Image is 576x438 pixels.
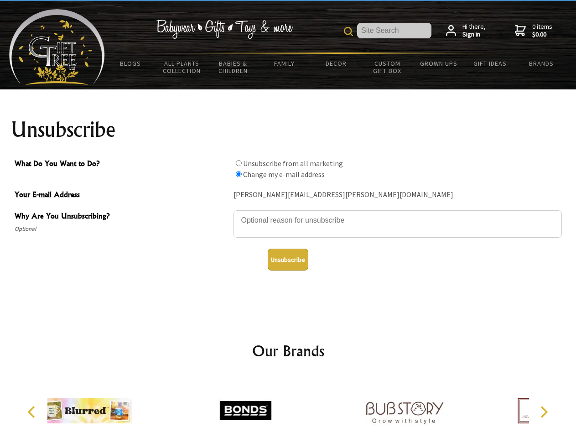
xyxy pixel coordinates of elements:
strong: Sign in [462,31,486,39]
a: 0 items$0.00 [515,23,552,39]
a: Decor [310,54,362,73]
img: Babywear - Gifts - Toys & more [156,20,293,39]
div: [PERSON_NAME][EMAIL_ADDRESS][PERSON_NAME][DOMAIN_NAME] [234,188,562,202]
label: Unsubscribe from all marketing [243,159,343,168]
h1: Unsubscribe [11,119,566,141]
button: Unsubscribe [268,249,308,271]
input: Site Search [357,23,431,38]
a: Gift Ideas [464,54,516,73]
span: Your E-mail Address [15,189,229,202]
label: Change my e-mail address [243,170,325,179]
strong: $0.00 [532,31,552,39]
span: Optional [15,224,229,235]
span: Why Are You Unsubscribing? [15,210,229,224]
button: Next [534,402,554,422]
a: Babies & Children [208,54,259,80]
input: What Do You Want to Do? [236,171,242,177]
span: Hi there, [462,23,486,39]
img: Babyware - Gifts - Toys and more... [9,9,105,85]
span: What Do You Want to Do? [15,158,229,171]
input: What Do You Want to Do? [236,160,242,166]
h2: Our Brands [18,340,558,362]
button: Previous [23,402,43,422]
img: product search [344,27,353,36]
a: Brands [516,54,567,73]
textarea: Why Are You Unsubscribing? [234,210,562,238]
span: 0 items [532,22,552,39]
a: Family [259,54,311,73]
a: All Plants Collection [156,54,208,80]
a: BLOGS [105,54,156,73]
a: Grown Ups [413,54,464,73]
a: Hi there,Sign in [446,23,486,39]
a: Custom Gift Box [362,54,413,80]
